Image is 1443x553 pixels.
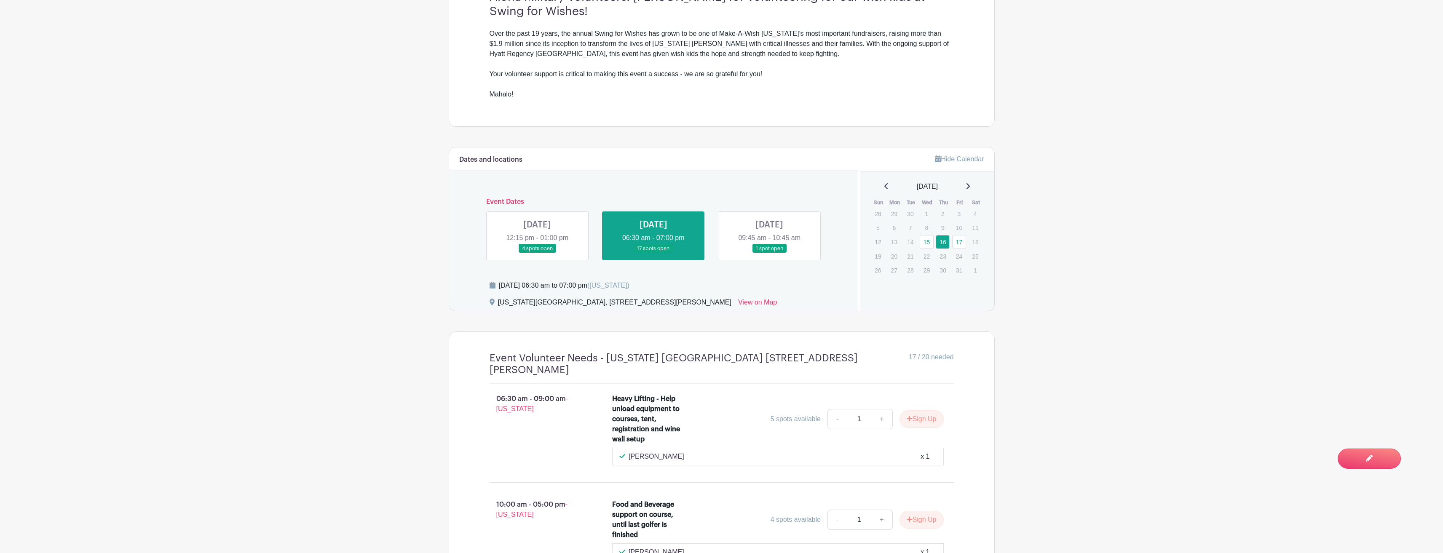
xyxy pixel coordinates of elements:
span: 17 / 20 needed [909,352,954,362]
th: Thu [935,198,952,207]
div: 4 spots available [771,515,821,525]
p: 19 [871,250,885,263]
p: 1 [968,264,982,277]
p: 3 [952,207,966,220]
p: 21 [903,250,917,263]
p: 26 [871,264,885,277]
p: 28 [903,264,917,277]
p: 11 [968,221,982,234]
p: 06:30 am - 09:00 am [476,390,599,417]
th: Fri [952,198,968,207]
th: Sat [968,198,984,207]
p: 25 [968,250,982,263]
a: + [871,510,892,530]
p: 24 [952,250,966,263]
a: View on Map [738,297,777,311]
p: 29 [920,264,934,277]
span: ([US_STATE]) [587,282,629,289]
p: 2 [936,207,950,220]
p: 10:00 am - 05:00 pm [476,496,599,523]
div: [DATE] 06:30 am to 07:00 pm [499,281,629,291]
p: [PERSON_NAME] [629,451,684,462]
button: Sign Up [900,410,944,428]
p: 14 [903,235,917,248]
th: Wed [919,198,936,207]
div: Over the past 19 years, the annual Swing for Wishes has grown to be one of Make-A-Wish [US_STATE]... [490,29,954,99]
a: + [871,409,892,429]
p: 1 [920,207,934,220]
a: - [827,409,847,429]
p: 8 [920,221,934,234]
div: Heavy Lifting - Help unload equipment to courses, tent, registration and wine wall setup [612,394,685,444]
button: Sign Up [900,511,944,529]
p: 13 [887,235,901,248]
p: 9 [936,221,950,234]
p: 10 [952,221,966,234]
th: Tue [903,198,919,207]
h4: Event Volunteer Needs - [US_STATE] [GEOGRAPHIC_DATA] [STREET_ADDRESS][PERSON_NAME] [490,352,909,377]
h6: Dates and locations [459,156,522,164]
div: 5 spots available [771,414,821,424]
p: 30 [936,264,950,277]
a: 15 [920,235,934,249]
a: - [827,510,847,530]
p: 22 [920,250,934,263]
div: x 1 [921,451,929,462]
p: 29 [887,207,901,220]
p: 7 [903,221,917,234]
a: 17 [952,235,966,249]
div: [US_STATE][GEOGRAPHIC_DATA], [STREET_ADDRESS][PERSON_NAME] [498,297,731,311]
th: Sun [870,198,887,207]
p: 30 [903,207,917,220]
p: 28 [871,207,885,220]
p: 6 [887,221,901,234]
th: Mon [887,198,903,207]
p: 20 [887,250,901,263]
p: 12 [871,235,885,248]
p: 18 [968,235,982,248]
p: 5 [871,221,885,234]
p: 4 [968,207,982,220]
a: 16 [936,235,950,249]
p: 23 [936,250,950,263]
span: [DATE] [917,182,938,192]
a: Hide Calendar [935,155,984,163]
p: 31 [952,264,966,277]
div: Food and Beverage support on course, until last golfer is finished [612,500,685,540]
h6: Event Dates [479,198,828,206]
p: 27 [887,264,901,277]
